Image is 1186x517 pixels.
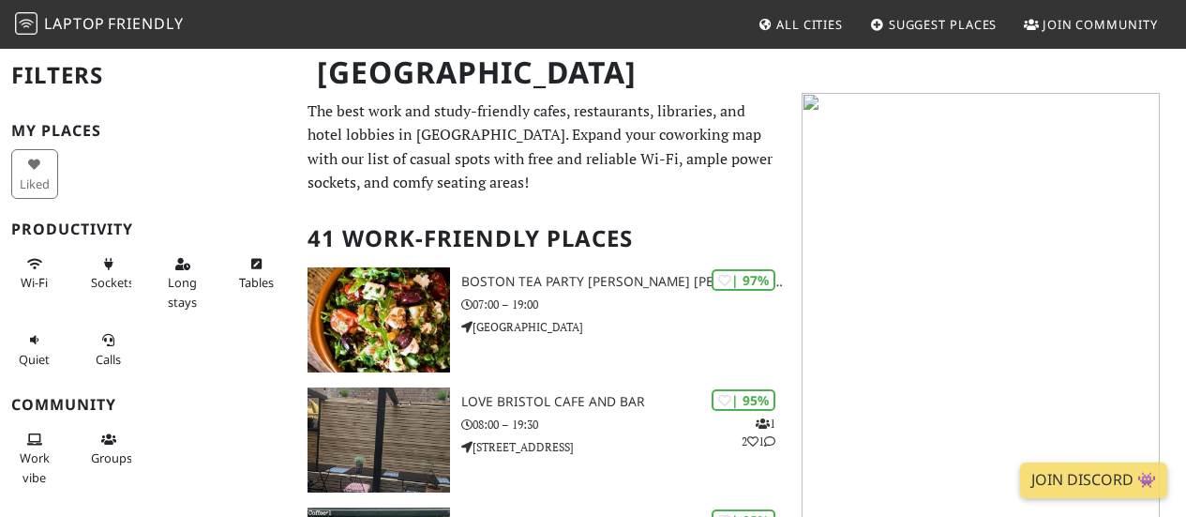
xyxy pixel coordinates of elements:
[11,122,285,140] h3: My Places
[96,351,121,368] span: Video/audio calls
[91,274,134,291] span: Power sockets
[308,388,450,493] img: Love bristol cafe and bar
[889,16,998,33] span: Suggest Places
[21,274,48,291] span: Stable Wi-Fi
[44,13,105,34] span: Laptop
[750,8,850,41] a: All Cities
[11,220,285,238] h3: Productivity
[461,394,790,410] h3: Love bristol cafe and bar
[15,12,38,35] img: LaptopFriendly
[712,389,775,411] div: | 95%
[233,249,280,298] button: Tables
[85,424,132,474] button: Groups
[11,396,285,414] h3: Community
[308,267,450,373] img: Boston Tea Party Stokes Croft
[168,274,197,310] span: Long stays
[308,99,779,195] p: The best work and study-friendly cafes, restaurants, libraries, and hotel lobbies in [GEOGRAPHIC_...
[11,424,58,493] button: Work vibe
[712,269,775,291] div: | 97%
[85,325,132,374] button: Calls
[1043,16,1158,33] span: Join Community
[863,8,1005,41] a: Suggest Places
[1020,463,1167,498] a: Join Discord 👾
[461,438,790,456] p: [STREET_ADDRESS]
[308,210,779,267] h2: 41 Work-Friendly Places
[461,274,790,290] h3: Boston Tea Party [PERSON_NAME] [PERSON_NAME]
[302,47,787,99] h1: [GEOGRAPHIC_DATA]
[108,13,183,34] span: Friendly
[85,249,132,298] button: Sockets
[742,415,775,450] p: 1 2 1
[159,249,206,317] button: Long stays
[1016,8,1165,41] a: Join Community
[20,449,50,485] span: People working
[11,47,285,104] h2: Filters
[461,318,790,336] p: [GEOGRAPHIC_DATA]
[11,325,58,374] button: Quiet
[461,416,790,433] p: 08:00 – 19:30
[239,274,274,291] span: Work-friendly tables
[91,449,132,466] span: Group tables
[461,296,790,313] p: 07:00 – 19:00
[776,16,843,33] span: All Cities
[296,267,790,373] a: Boston Tea Party Stokes Croft | 97% Boston Tea Party [PERSON_NAME] [PERSON_NAME] 07:00 – 19:00 [G...
[15,8,184,41] a: LaptopFriendly LaptopFriendly
[296,388,790,493] a: Love bristol cafe and bar | 95% 121 Love bristol cafe and bar 08:00 – 19:30 [STREET_ADDRESS]
[11,249,58,298] button: Wi-Fi
[19,351,50,368] span: Quiet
